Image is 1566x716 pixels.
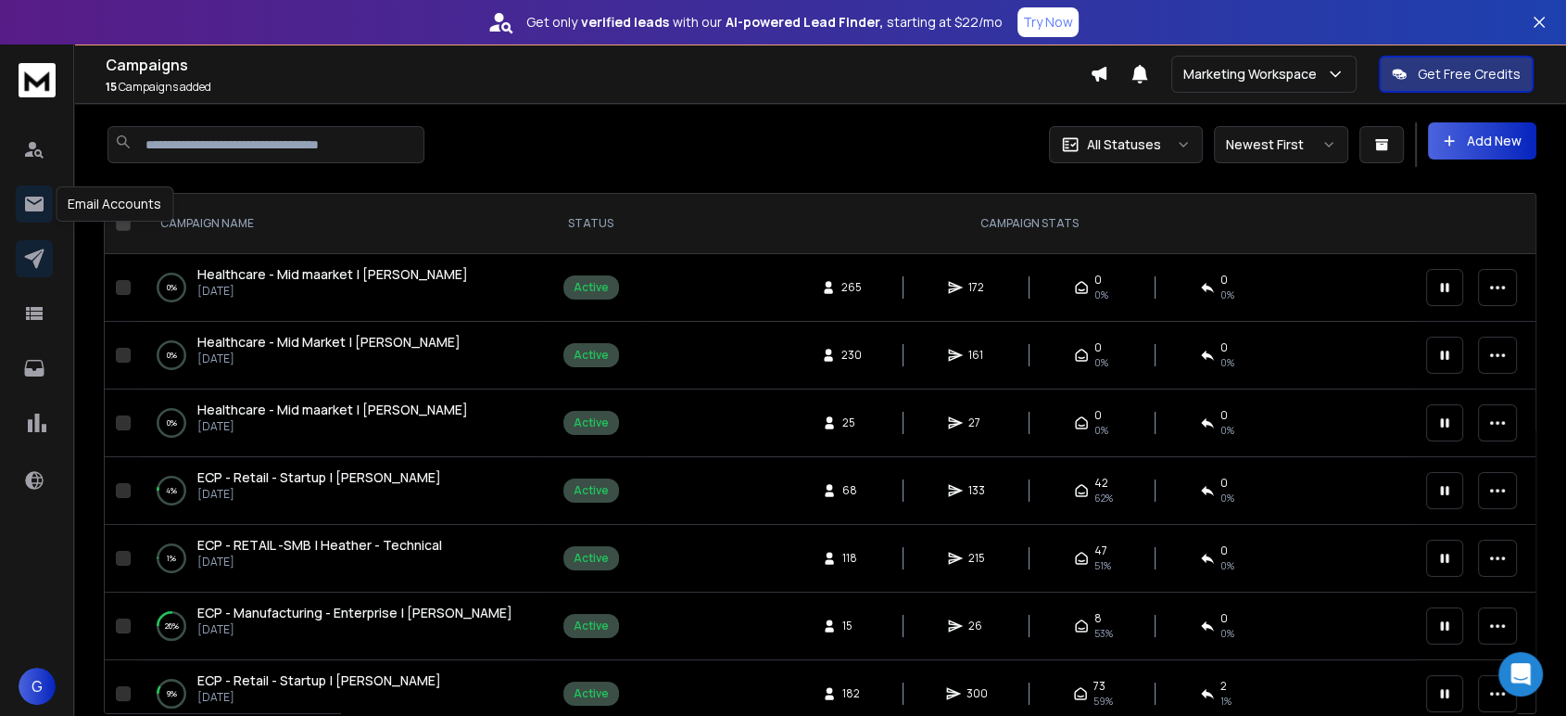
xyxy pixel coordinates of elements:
span: 51 % [1094,558,1111,573]
span: Healthcare - Mid Market | [PERSON_NAME] [197,333,461,351]
button: Add New [1428,122,1536,160]
div: Active [574,551,609,566]
span: 15 [106,79,117,95]
span: 133 [968,483,987,498]
a: ECP - Retail - Startup | [PERSON_NAME] [197,468,441,487]
th: CAMPAIGN STATS [643,194,1415,254]
span: 300 [966,686,988,701]
div: Active [574,348,609,363]
img: logo [19,63,56,97]
span: 27 [968,416,987,430]
span: Healthcare - Mid maarket | [PERSON_NAME] [197,401,468,418]
p: [DATE] [197,352,461,366]
a: Healthcare - Mid maarket | [PERSON_NAME] [197,265,468,284]
span: 42 [1094,476,1108,491]
span: 73 [1093,679,1105,694]
span: 68 [842,483,861,498]
div: Active [574,619,609,633]
span: ECP - RETAIL -SMB | Heather - Technical [197,536,442,554]
span: ECP - Manufacturing - Enterprise | [PERSON_NAME] [197,604,512,621]
div: Active [574,280,609,295]
a: ECP - Manufacturing - Enterprise | [PERSON_NAME] [197,604,512,622]
p: Marketing Workspace [1183,65,1324,83]
span: 0 % [1220,626,1234,641]
span: 161 [968,348,987,363]
button: Newest First [1214,126,1348,163]
p: 0 % [167,414,177,432]
p: 26 % [165,617,179,635]
button: Get Free Credits [1379,56,1534,93]
a: Healthcare - Mid Market | [PERSON_NAME] [197,333,461,352]
p: Try Now [1023,13,1073,32]
span: 1 % [1220,694,1231,709]
div: Active [574,483,609,498]
th: CAMPAIGN NAME [138,194,538,254]
span: 0% [1094,423,1108,438]
span: 53 % [1094,626,1113,641]
p: [DATE] [197,622,512,637]
p: 4 % [166,481,177,500]
td: 1%ECP - RETAIL -SMB | Heather - Technical[DATE] [138,525,538,593]
span: ECP - Retail - Startup | [PERSON_NAME] [197,468,441,486]
p: Get only with our starting at $22/mo [526,13,1003,32]
span: 265 [841,280,862,295]
span: 0 [1094,340,1102,355]
p: All Statuses [1087,135,1161,154]
p: [DATE] [197,690,441,705]
p: Get Free Credits [1418,65,1521,83]
a: ECP - Retail - Startup | [PERSON_NAME] [197,671,441,690]
span: 0 % [1220,423,1234,438]
span: 0 [1094,408,1102,423]
div: Email Accounts [56,186,173,222]
div: Active [574,686,609,701]
span: 182 [842,686,861,701]
span: 172 [968,280,987,295]
span: 15 [842,619,861,633]
span: 0 [1220,340,1228,355]
span: 0 [1220,408,1228,423]
span: 0 [1220,611,1228,626]
p: 9 % [167,684,177,703]
span: 25 [842,416,861,430]
p: [DATE] [197,555,442,569]
a: ECP - RETAIL -SMB | Heather - Technical [197,536,442,555]
th: STATUS [538,194,643,254]
span: 8 [1094,611,1102,626]
span: 118 [842,551,861,566]
span: Healthcare - Mid maarket | [PERSON_NAME] [197,265,468,283]
p: [DATE] [197,284,468,299]
button: Try Now [1017,7,1079,37]
td: 0%Healthcare - Mid Market | [PERSON_NAME][DATE] [138,322,538,390]
span: ECP - Retail - Startup | [PERSON_NAME] [197,671,441,689]
strong: verified leads [581,13,669,32]
span: 0% [1094,355,1108,370]
a: Healthcare - Mid maarket | [PERSON_NAME] [197,401,468,419]
span: 62 % [1094,491,1113,505]
td: 0%Healthcare - Mid maarket | [PERSON_NAME][DATE] [138,390,538,457]
span: 0 [1094,273,1102,288]
div: Open Intercom Messenger [1498,652,1543,697]
td: 0%Healthcare - Mid maarket | [PERSON_NAME][DATE] [138,254,538,322]
span: 0 % [1220,558,1234,573]
p: 1 % [167,549,176,568]
td: 4%ECP - Retail - Startup | [PERSON_NAME][DATE] [138,457,538,525]
span: 2 [1220,679,1227,694]
span: 47 [1094,543,1107,558]
span: 0 [1220,273,1228,288]
td: 26%ECP - Manufacturing - Enterprise | [PERSON_NAME][DATE] [138,593,538,660]
span: 230 [841,348,862,363]
span: 59 % [1093,694,1113,709]
button: G [19,668,56,705]
p: [DATE] [197,487,441,502]
p: 0 % [167,346,177,364]
span: 0% [1094,288,1108,302]
span: 0 % [1220,491,1234,505]
span: 0 [1220,476,1228,491]
strong: AI-powered Lead Finder, [726,13,883,32]
span: 0 % [1220,355,1234,370]
span: 0 [1220,543,1228,558]
p: [DATE] [197,419,468,434]
p: Campaigns added [106,80,1090,95]
p: 0 % [167,278,177,297]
